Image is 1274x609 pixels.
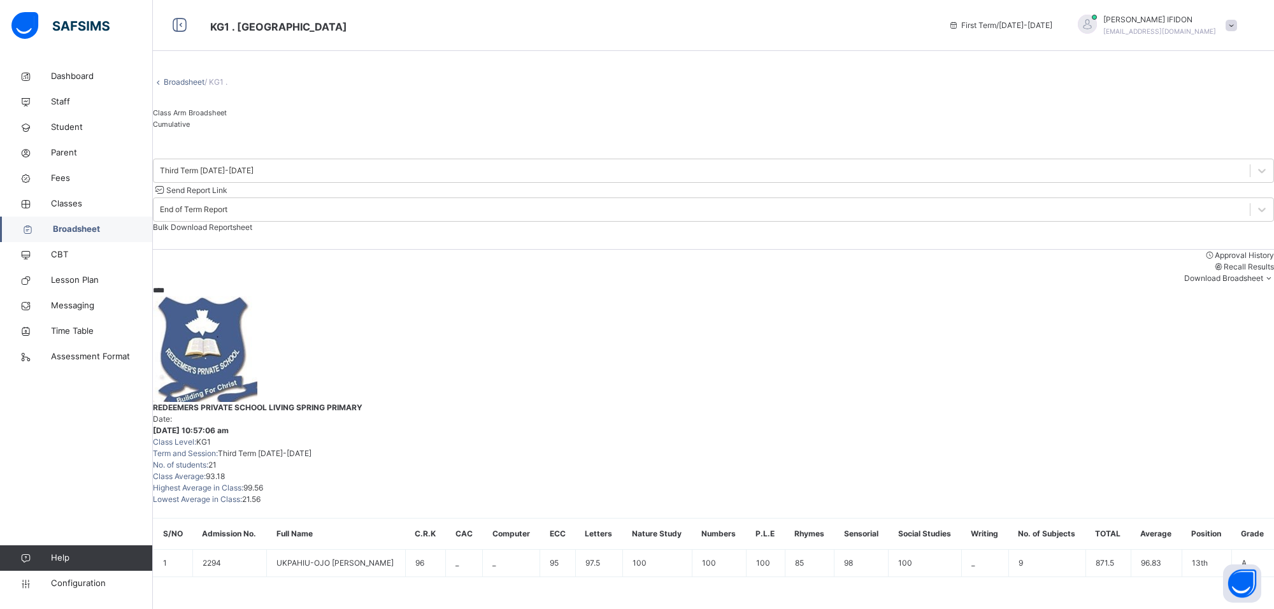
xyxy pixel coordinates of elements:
td: 100 [746,549,785,577]
th: Rhymes [785,519,834,550]
th: Full Name [267,519,406,550]
th: Position [1182,519,1231,550]
span: Broadsheet [53,223,153,236]
img: rpsprykaru.png [153,296,257,402]
span: Configuration [51,577,152,590]
div: Third Term [DATE]-[DATE] [160,165,254,176]
th: Admission No. [192,519,266,550]
td: 98 [834,549,889,577]
span: Class Average: [153,471,206,481]
span: Term and Session: [153,448,218,458]
td: 96.83 [1131,549,1182,577]
span: Class Arm Broadsheet [210,20,347,33]
span: 21.56 [242,494,261,504]
th: Numbers [692,519,746,550]
span: 99.56 [243,483,263,492]
span: Staff [51,96,153,108]
td: _ [483,549,540,577]
span: Class Level: [153,437,196,447]
th: TOTAL [1085,519,1131,550]
span: Cumulative [153,120,190,129]
span: Class Arm Broadsheet [153,108,227,117]
span: CBT [51,248,153,261]
th: ECC [540,519,576,550]
td: 2294 [192,549,266,577]
span: Lowest Average in Class: [153,494,242,504]
th: P.L.E [746,519,785,550]
span: 21 [208,460,217,469]
span: Send Report Link [166,185,227,195]
span: Dashboard [51,70,153,83]
span: Recall Results [1224,262,1274,271]
th: Nature Study [622,519,692,550]
span: / KG1 . [204,77,227,87]
span: Lesson Plan [51,274,153,287]
th: No. of Subjects [1008,519,1085,550]
div: MARTINSIFIDON [1065,14,1243,37]
span: Classes [51,197,153,210]
span: Fees [51,172,153,185]
span: Assessment Format [51,350,153,363]
th: Grade [1231,519,1274,550]
span: KG1 [196,437,211,447]
span: Bulk Download Reportsheet [153,222,252,232]
th: Computer [483,519,540,550]
a: Broadsheet [164,77,204,87]
span: [PERSON_NAME] IFIDON [1103,14,1216,25]
span: 93.18 [206,471,225,481]
span: Highest Average in Class: [153,483,243,492]
span: [EMAIL_ADDRESS][DOMAIN_NAME] [1103,27,1216,35]
td: 871.5 [1085,549,1131,577]
th: S/NO [154,519,193,550]
td: 96 [405,549,446,577]
td: 100 [692,549,746,577]
td: 100 [889,549,961,577]
span: session/term information [948,20,1052,31]
td: _ [961,549,1008,577]
td: A [1231,549,1274,577]
td: 97.5 [575,549,622,577]
th: Social Studies [889,519,961,550]
th: Writing [961,519,1008,550]
button: Open asap [1223,564,1261,603]
td: UKPAHIU-OJO [PERSON_NAME] [267,549,406,577]
th: C.R.K [405,519,446,550]
span: Parent [51,147,153,159]
td: 9 [1008,549,1085,577]
span: Student [51,121,153,134]
td: 100 [622,549,692,577]
span: [DATE] 10:57:06 am [153,425,1274,436]
span: Messaging [51,299,153,312]
td: 13th [1182,549,1231,577]
span: Help [51,552,152,564]
img: safsims [11,12,110,39]
span: Download Broadsheet [1184,273,1263,283]
td: 95 [540,549,576,577]
th: Sensorial [834,519,889,550]
span: Time Table [51,325,153,338]
span: No. of students: [153,460,208,469]
div: End of Term Report [160,204,227,215]
td: 1 [154,549,193,577]
th: CAC [446,519,483,550]
span: Date: [153,414,172,424]
span: Approval History [1215,250,1274,260]
span: Third Term [DATE]-[DATE] [218,448,311,458]
td: _ [446,549,483,577]
td: 85 [785,549,834,577]
th: Letters [575,519,622,550]
span: REDEEMERS PRIVATE SCHOOL LIVING SPRING PRIMARY [153,402,1274,413]
th: Average [1131,519,1182,550]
